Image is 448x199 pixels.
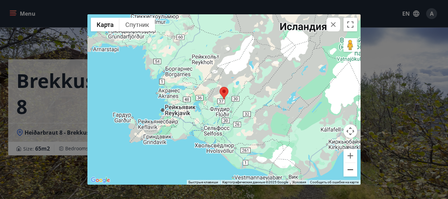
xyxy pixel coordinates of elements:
[91,18,120,31] button: Показать карту с названиями объектов
[292,180,306,184] a: Условия (ссылка откроется в новой вкладке)
[120,18,155,31] button: Показать спутниковую карту
[344,18,357,31] button: Включить полноэкранный режим
[344,163,357,177] button: Уменьшить
[188,180,218,185] button: Быстрые клавиши
[89,176,112,185] img: Google
[344,149,357,163] button: Увеличить
[344,124,357,138] button: Управление камерой на карте
[310,180,359,184] a: Сообщить об ошибке на карте
[344,38,357,52] button: Перетащите человечка на карту, чтобы перейти в режим просмотра улиц
[89,176,112,185] a: Открыть эту область в Google Картах (в новом окне)
[222,180,288,184] span: Картографические данные ©2025 Google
